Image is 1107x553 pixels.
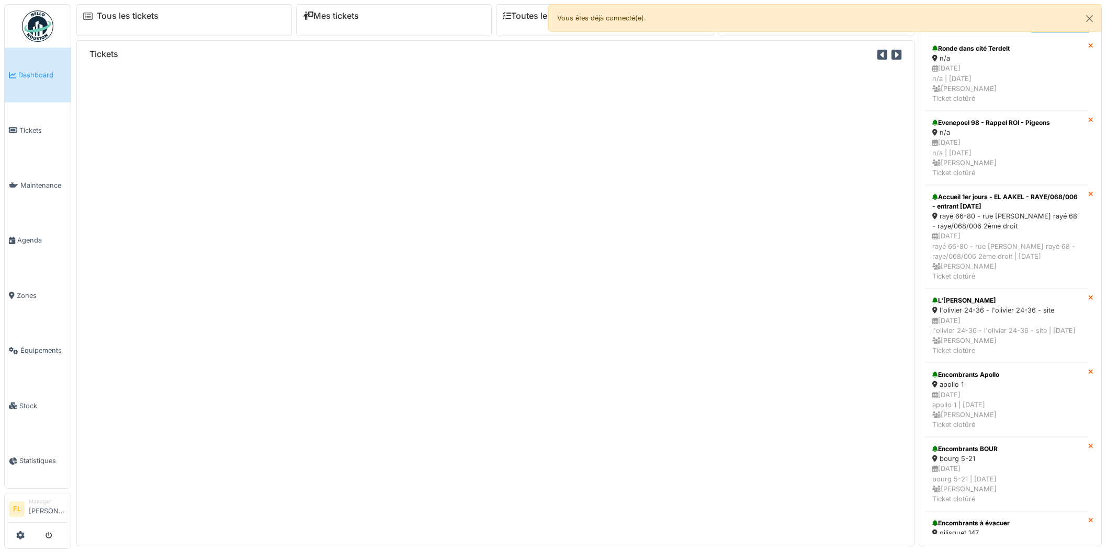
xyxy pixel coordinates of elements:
span: Tickets [19,125,66,135]
a: L'[PERSON_NAME] l'olivier 24-36 - l'olivier 24-36 - site [DATE]l'olivier 24-36 - l'olivier 24-36 ... [925,289,1088,363]
div: Vous êtes déjà connecté(e). [548,4,1102,32]
div: apollo 1 [932,379,1081,389]
span: Zones [17,291,66,301]
span: Équipements [20,345,66,355]
a: Maintenance [5,158,71,213]
li: FL [9,501,25,517]
button: Close [1078,5,1101,32]
div: [DATE] rayé 66-80 - rue [PERSON_NAME] rayé 68 - raye/068/006 2ème droit | [DATE] [PERSON_NAME] Ti... [932,231,1081,281]
div: Evenepoel 98 - Rappel ROI - Pigeons [932,118,1081,128]
div: [DATE] bourg 5-21 | [DATE] [PERSON_NAME] Ticket clotûré [932,464,1081,504]
h6: Tickets [89,49,118,59]
a: FL Manager[PERSON_NAME] [9,498,66,523]
a: Dashboard [5,48,71,102]
a: Équipements [5,323,71,378]
div: Encombrants à évacuer [932,519,1081,528]
div: gilisquet 147 [932,528,1081,538]
div: l'olivier 24-36 - l'olivier 24-36 - site [932,305,1081,315]
img: Badge_color-CXgf-gQk.svg [22,10,53,42]
div: [DATE] l'olivier 24-36 - l'olivier 24-36 - site | [DATE] [PERSON_NAME] Ticket clotûré [932,316,1081,356]
li: [PERSON_NAME] [29,498,66,520]
div: bourg 5-21 [932,454,1081,464]
div: Manager [29,498,66,505]
a: Statistiques [5,433,71,488]
span: Agenda [17,235,66,245]
a: Tickets [5,102,71,157]
div: Ronde dans cité Terdelt [932,44,1081,53]
div: n/a [932,128,1081,137]
a: Stock [5,378,71,433]
a: Zones [5,268,71,323]
div: [DATE] n/a | [DATE] [PERSON_NAME] Ticket clotûré [932,63,1081,103]
a: Encombrants BOUR bourg 5-21 [DATE]bourg 5-21 | [DATE] [PERSON_NAME]Ticket clotûré [925,437,1088,511]
a: Encombrants Apollo apollo 1 [DATE]apollo 1 | [DATE] [PERSON_NAME]Ticket clotûré [925,363,1088,437]
a: Accueil 1er jours - EL AAKEL - RAYE/068/006 - entrant [DATE] rayé 66-80 - rue [PERSON_NAME] rayé ... [925,185,1088,289]
a: Tous les tickets [97,11,159,21]
div: [DATE] n/a | [DATE] [PERSON_NAME] Ticket clotûré [932,137,1081,178]
span: Statistiques [19,456,66,466]
a: Toutes les tâches [503,11,581,21]
span: Maintenance [20,180,66,190]
div: Accueil 1er jours - EL AAKEL - RAYE/068/006 - entrant [DATE] [932,192,1081,211]
div: Encombrants BOUR [932,444,1081,454]
div: Encombrants Apollo [932,370,1081,379]
a: Mes tickets [303,11,359,21]
a: Evenepoel 98 - Rappel ROI - Pigeons n/a [DATE]n/a | [DATE] [PERSON_NAME]Ticket clotûré [925,111,1088,185]
div: [DATE] apollo 1 | [DATE] [PERSON_NAME] Ticket clotûré [932,390,1081,430]
div: L'[PERSON_NAME] [932,296,1081,305]
div: n/a [932,53,1081,63]
a: Ronde dans cité Terdelt n/a [DATE]n/a | [DATE] [PERSON_NAME]Ticket clotûré [925,37,1088,111]
span: Stock [19,401,66,411]
span: Dashboard [18,70,66,80]
a: Agenda [5,213,71,268]
div: rayé 66-80 - rue [PERSON_NAME] rayé 68 - raye/068/006 2ème droit [932,211,1081,231]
